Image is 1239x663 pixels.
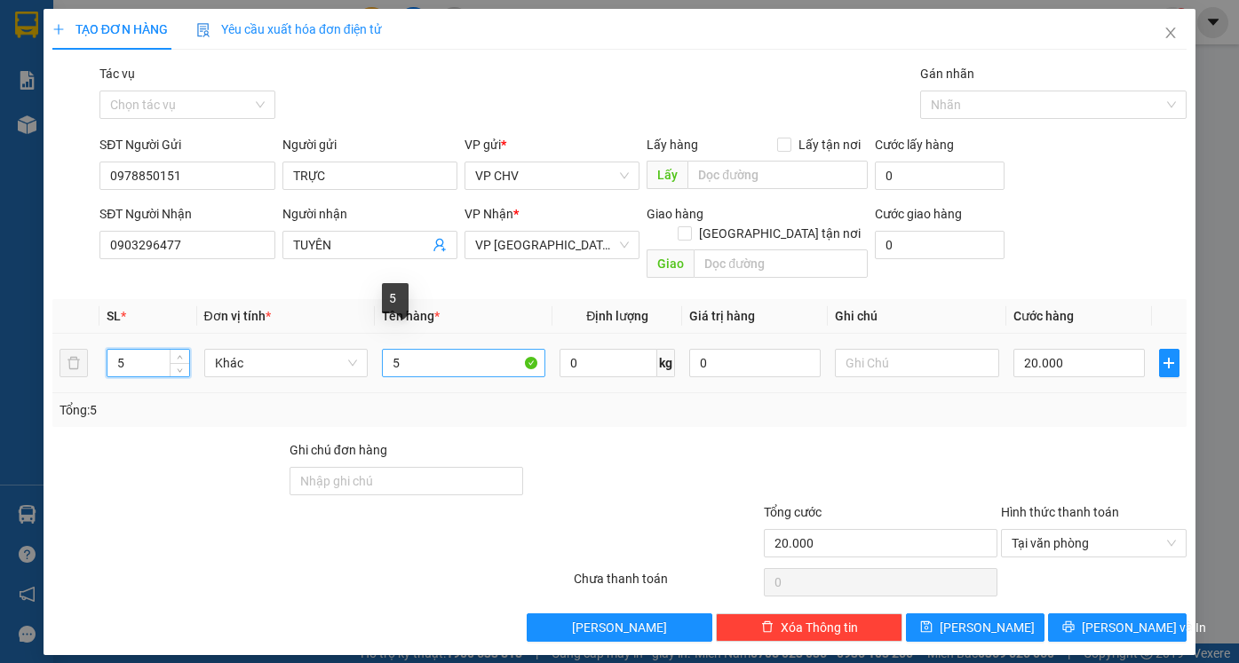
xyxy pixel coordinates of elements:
[1159,349,1180,377] button: plus
[433,238,447,252] span: user-add
[647,138,698,152] span: Lấy hàng
[572,569,762,600] div: Chưa thanh toán
[52,23,65,36] span: plus
[60,400,480,420] div: Tổng: 5
[572,618,667,637] span: [PERSON_NAME]
[475,232,629,258] span: VP Phước Đông
[1001,505,1119,519] label: Hình thức thanh toán
[875,162,1005,190] input: Cước lấy hàng
[1146,9,1195,59] button: Close
[89,113,195,126] span: VPCHV1310250004
[835,349,998,377] input: Ghi Chú
[382,283,409,313] div: 5
[781,618,858,637] span: Xóa Thông tin
[761,620,774,635] span: delete
[689,349,821,377] input: 0
[906,613,1044,642] button: save[PERSON_NAME]
[920,67,974,81] label: Gán nhãn
[875,207,962,221] label: Cước giao hàng
[175,365,186,375] span: down
[692,224,868,243] span: [GEOGRAPHIC_DATA] tận nơi
[196,23,210,37] img: icon
[465,207,513,221] span: VP Nhận
[687,161,868,189] input: Dọc đường
[875,231,1005,259] input: Cước giao hàng
[282,135,457,154] div: Người gửi
[1164,26,1178,40] span: close
[6,11,85,89] img: logo
[382,349,545,377] input: VD: Bàn, Ghế
[475,162,629,189] span: VP CHV
[1048,613,1187,642] button: printer[PERSON_NAME] và In
[39,129,108,139] span: 07:58:06 [DATE]
[791,135,868,154] span: Lấy tận nơi
[99,67,135,81] label: Tác vụ
[647,161,687,189] span: Lấy
[140,53,244,75] span: 01 Võ Văn Truyện, KP.1, Phường 2
[920,620,933,635] span: save
[764,505,822,519] span: Tổng cước
[657,349,675,377] span: kg
[940,618,1035,637] span: [PERSON_NAME]
[170,363,189,376] span: Decrease Value
[828,299,1005,334] th: Ghi chú
[1160,356,1179,370] span: plus
[60,349,88,377] button: delete
[140,79,218,90] span: Hotline: 19001152
[716,613,902,642] button: deleteXóa Thông tin
[875,138,954,152] label: Cước lấy hàng
[48,96,218,110] span: -----------------------------------------
[1062,620,1075,635] span: printer
[99,204,274,224] div: SĐT Người Nhận
[290,443,387,457] label: Ghi chú đơn hàng
[290,467,523,495] input: Ghi chú đơn hàng
[52,22,168,36] span: TẠO ĐƠN HÀNG
[689,309,755,323] span: Giá trị hàng
[647,249,694,278] span: Giao
[99,135,274,154] div: SĐT Người Gửi
[1013,309,1074,323] span: Cước hàng
[175,352,186,363] span: up
[527,613,713,642] button: [PERSON_NAME]
[647,207,703,221] span: Giao hàng
[1012,530,1177,556] span: Tại văn phòng
[107,309,121,323] span: SL
[5,129,108,139] span: In ngày:
[382,309,440,323] span: Tên hàng
[140,28,239,51] span: Bến xe [GEOGRAPHIC_DATA]
[1082,618,1206,637] span: [PERSON_NAME] và In
[282,204,457,224] div: Người nhận
[196,22,382,36] span: Yêu cầu xuất hóa đơn điện tử
[586,309,648,323] span: Định lượng
[204,309,271,323] span: Đơn vị tính
[694,249,868,278] input: Dọc đường
[5,114,195,125] span: [PERSON_NAME]:
[170,350,189,363] span: Increase Value
[215,350,357,376] span: Khác
[465,135,639,154] div: VP gửi
[140,10,243,25] strong: ĐỒNG PHƯỚC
